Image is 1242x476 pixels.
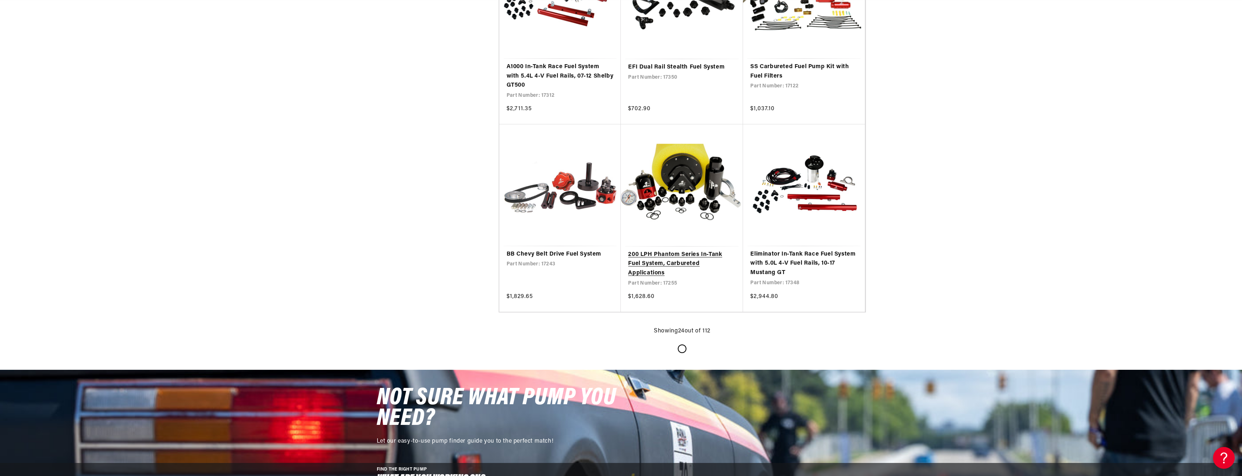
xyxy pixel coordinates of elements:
[678,328,685,334] span: 24
[750,62,858,81] a: SS Carbureted Fuel Pump Kit with Fuel Filters
[750,250,858,278] a: Eliminator In-Tank Race Fuel System with 5.0L 4-V Fuel Rails, 10-17 Mustang GT
[654,327,710,336] p: Showing out of 112
[377,467,427,472] span: FIND THE RIGHT PUMP
[507,250,614,259] a: BB Chevy Belt Drive Fuel System
[628,250,736,278] a: 200 LPH Phantom Series In-Tank Fuel System, Carbureted Applications
[377,437,623,446] p: Let our easy-to-use pump finder guide you to the perfect match!
[507,62,614,90] a: A1000 In-Tank Race Fuel System with 5.4L 4-V Fuel Rails, 07-12 Shelby GT500
[377,386,616,431] span: NOT SURE WHAT PUMP YOU NEED?
[628,63,736,72] a: EFI Dual Rail Stealth Fuel System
